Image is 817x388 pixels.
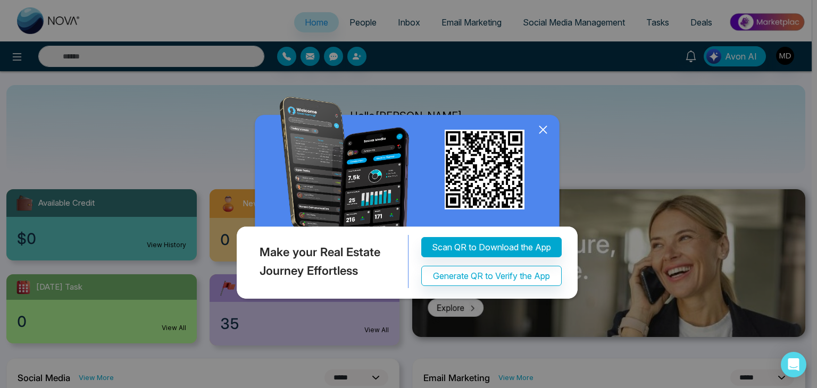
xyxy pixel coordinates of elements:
[445,130,524,209] img: qr_for_download_app.png
[421,237,562,257] button: Scan QR to Download the App
[781,352,806,377] div: Open Intercom Messenger
[421,266,562,286] button: Generate QR to Verify the App
[234,97,583,303] img: QRModal
[234,235,408,288] div: Make your Real Estate Journey Effortless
